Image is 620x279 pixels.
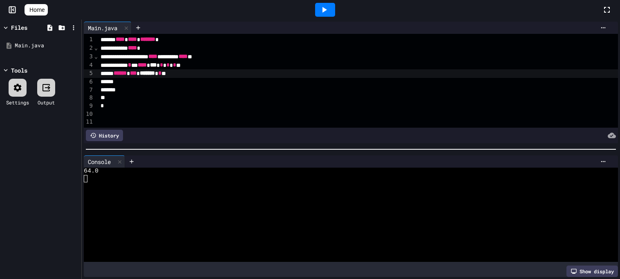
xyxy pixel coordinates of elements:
[84,69,94,78] div: 5
[6,99,29,106] div: Settings
[84,102,94,110] div: 9
[84,110,94,118] div: 10
[84,94,94,102] div: 8
[84,118,94,126] div: 11
[11,23,27,32] div: Files
[566,266,618,277] div: Show display
[84,86,94,94] div: 7
[84,126,94,134] div: 12
[84,78,94,86] div: 6
[84,35,94,44] div: 1
[94,44,98,51] span: Fold line
[11,66,27,75] div: Tools
[25,4,48,15] a: Home
[84,53,94,61] div: 3
[84,168,98,175] span: 64.0
[84,157,115,166] div: Console
[94,53,98,60] span: Fold line
[29,6,45,14] span: Home
[84,61,94,70] div: 4
[84,24,121,32] div: Main.java
[38,99,55,106] div: Output
[15,42,78,50] div: Main.java
[84,44,94,53] div: 2
[86,130,123,141] div: History
[84,155,125,168] div: Console
[84,22,132,34] div: Main.java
